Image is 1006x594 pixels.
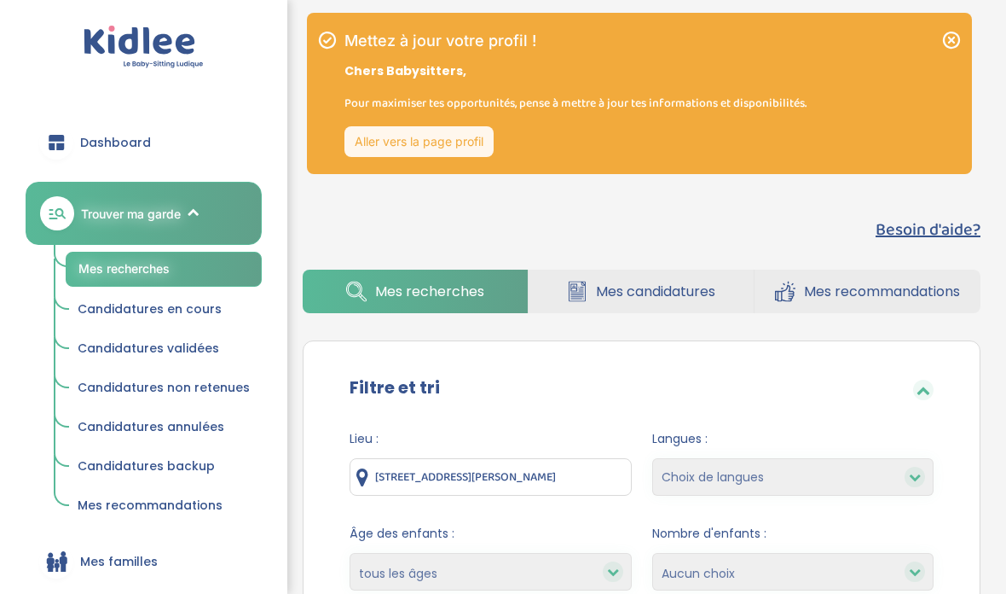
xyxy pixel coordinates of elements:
span: Candidatures annulées [78,418,224,435]
span: Trouver ma garde [81,205,181,223]
span: Mes familles [80,553,158,571]
span: Candidatures en cours [78,300,222,317]
span: Mes recherches [78,261,170,276]
span: Dashboard [80,134,151,152]
span: Candidatures validées [78,340,219,357]
a: Mes recherches [303,270,528,313]
a: Mes familles [26,531,262,592]
a: Mes candidatures [529,270,754,313]
label: Filtre et tri [350,375,440,400]
a: Candidatures backup [66,451,262,483]
span: Lieu : [350,430,632,448]
a: Candidatures en cours [66,294,262,326]
span: Mes candidatures [596,281,715,302]
input: Ville ou code postale [350,458,632,496]
a: Mes recommandations [754,270,980,313]
a: Mes recherches [66,252,262,287]
span: Langues : [652,430,934,448]
span: Mes recommandations [78,497,223,514]
a: Trouver ma garde [26,182,262,245]
a: Dashboard [26,112,262,173]
span: Mes recherches [375,281,484,302]
span: Candidatures backup [78,457,215,475]
a: Aller vers la page profil [344,126,494,157]
a: Candidatures annulées [66,411,262,444]
p: Chers Babysitters, [344,62,807,80]
button: Besoin d'aide? [876,217,980,242]
span: Mes recommandations [804,281,960,302]
h1: Mettez à jour votre profil ! [344,33,807,49]
p: Pour maximiser tes opportunités, pense à mettre à jour tes informations et disponibilités. [344,94,807,113]
span: Candidatures non retenues [78,379,250,396]
span: Âge des enfants : [350,525,632,543]
span: Nombre d'enfants : [652,525,934,543]
a: Mes recommandations [66,490,262,522]
a: Candidatures non retenues [66,372,262,405]
a: Candidatures validées [66,333,262,365]
img: logo.svg [84,26,204,69]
